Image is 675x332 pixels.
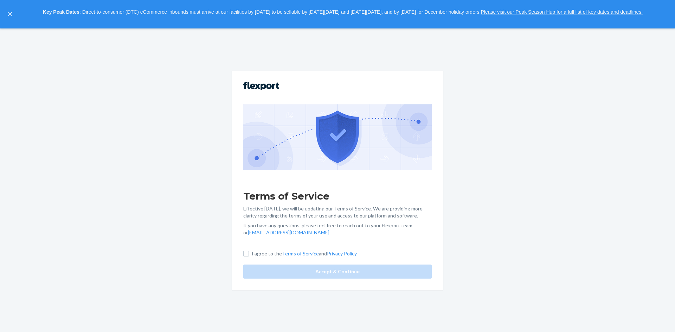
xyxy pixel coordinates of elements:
[243,265,432,279] button: Accept & Continue
[243,222,432,236] p: If you have any questions, please feel free to reach out to your Flexport team or .
[243,104,432,170] img: GDPR Compliance
[17,6,669,18] p: : Direct-to-consumer (DTC) eCommerce inbounds must arrive at our facilities by [DATE] to be sella...
[282,250,319,256] a: Terms of Service
[243,205,432,219] p: Effective [DATE], we will be updating our Terms of Service. We are providing more clarity regardi...
[243,190,432,202] h1: Terms of Service
[248,229,329,235] a: [EMAIL_ADDRESS][DOMAIN_NAME]
[43,9,79,15] strong: Key Peak Dates
[252,250,357,257] p: I agree to the and
[243,82,279,90] img: Flexport logo
[243,251,249,256] input: I agree to theTerms of ServiceandPrivacy Policy
[327,250,357,256] a: Privacy Policy
[481,9,643,15] a: Please visit our Peak Season Hub for a full list of key dates and deadlines.
[6,11,13,18] button: close,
